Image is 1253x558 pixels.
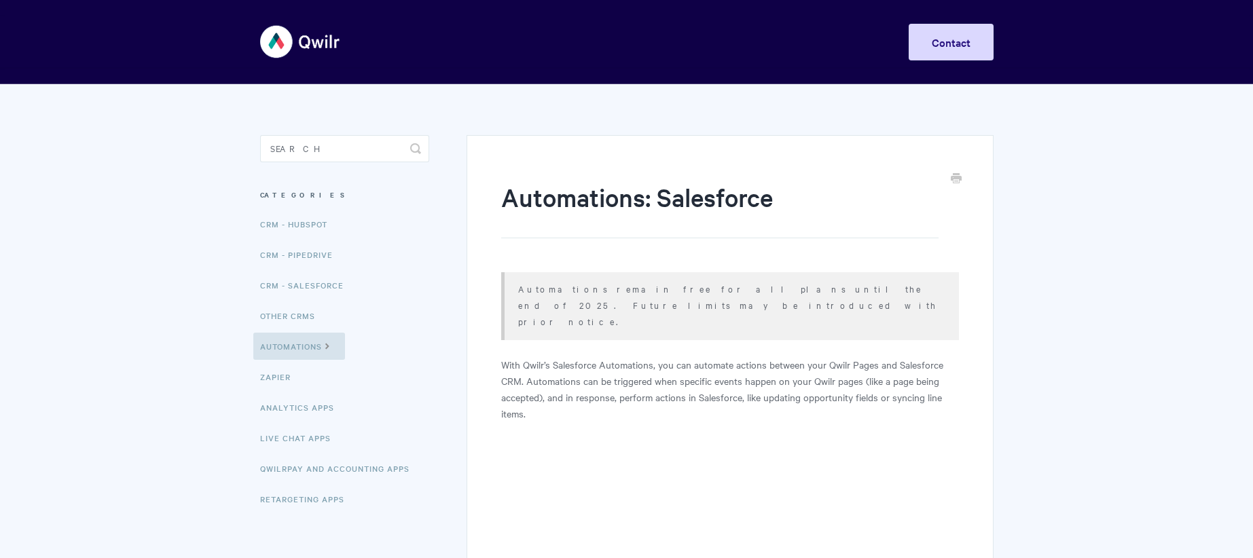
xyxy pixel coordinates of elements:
[260,363,301,390] a: Zapier
[260,210,338,238] a: CRM - HubSpot
[951,172,962,187] a: Print this Article
[260,394,344,421] a: Analytics Apps
[909,24,994,60] a: Contact
[501,180,938,238] h1: Automations: Salesforce
[518,280,941,329] p: Automations remain free for all plans until the end of 2025. Future limits may be introduced with...
[260,424,341,451] a: Live Chat Apps
[253,333,345,360] a: Automations
[260,183,429,207] h3: Categories
[260,455,420,482] a: QwilrPay and Accounting Apps
[260,485,355,513] a: Retargeting Apps
[260,272,354,299] a: CRM - Salesforce
[260,16,341,67] img: Qwilr Help Center
[501,356,958,422] p: With Qwilr’s Salesforce Automations, you can automate actions between your Qwilr Pages and Salesf...
[260,241,343,268] a: CRM - Pipedrive
[260,302,325,329] a: Other CRMs
[260,135,429,162] input: Search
